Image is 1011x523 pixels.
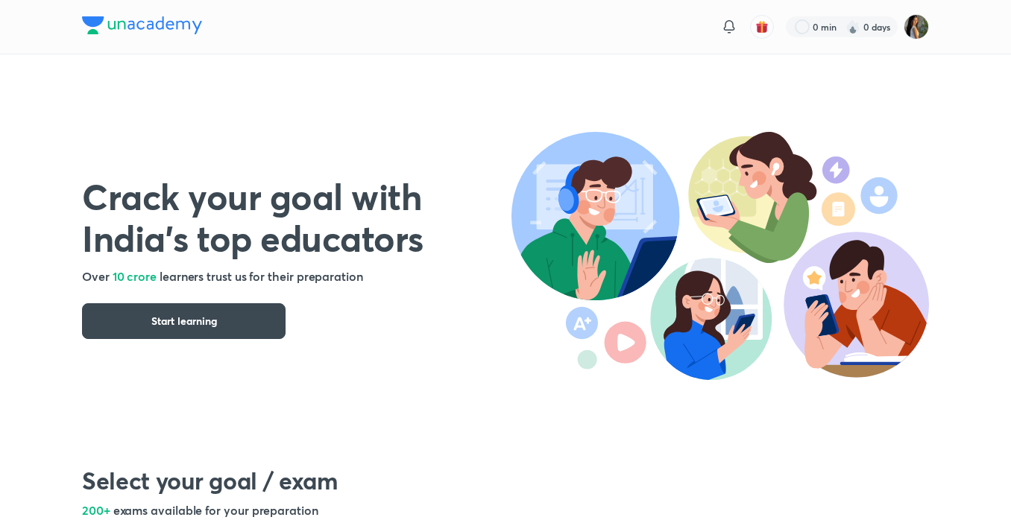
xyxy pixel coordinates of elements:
button: avatar [750,15,774,39]
button: Start learning [82,303,286,339]
span: 10 crore [113,268,157,284]
img: streak [845,19,860,34]
img: header [511,132,929,380]
h2: Select your goal / exam [82,466,929,495]
img: Company Logo [82,16,202,34]
img: Bhumika [904,14,929,39]
h1: Crack your goal with India’s top educators [82,175,511,259]
a: Company Logo [82,16,202,38]
h5: 200+ [82,501,929,519]
h5: Over learners trust us for their preparation [82,267,511,285]
img: avatar [755,20,769,34]
span: exams available for your preparation [113,502,318,518]
span: Start learning [151,314,217,329]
